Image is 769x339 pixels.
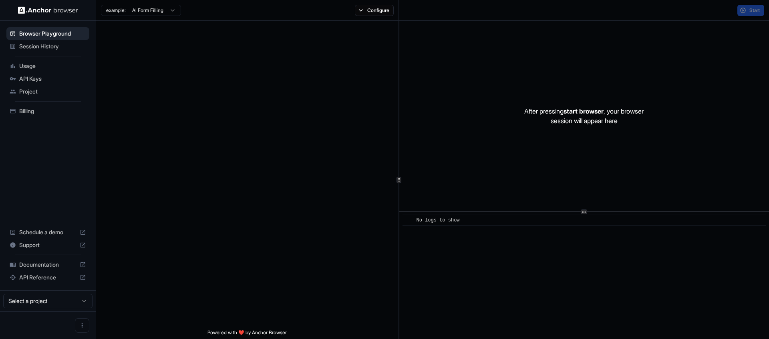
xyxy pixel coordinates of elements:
[6,85,89,98] div: Project
[19,241,76,249] span: Support
[106,7,126,14] span: example:
[6,40,89,53] div: Session History
[19,261,76,269] span: Documentation
[6,258,89,271] div: Documentation
[6,72,89,85] div: API Keys
[19,228,76,236] span: Schedule a demo
[524,106,644,126] p: After pressing , your browser session will appear here
[19,88,86,96] span: Project
[6,60,89,72] div: Usage
[6,271,89,284] div: API Reference
[19,107,86,115] span: Billing
[564,107,604,115] span: start browser
[207,329,287,339] span: Powered with ❤️ by Anchor Browser
[18,6,78,14] img: Anchor Logo
[407,216,411,224] span: ​
[417,217,460,223] span: No logs to show
[19,42,86,50] span: Session History
[355,5,394,16] button: Configure
[6,27,89,40] div: Browser Playground
[19,30,86,38] span: Browser Playground
[6,105,89,118] div: Billing
[6,239,89,251] div: Support
[6,226,89,239] div: Schedule a demo
[19,273,76,281] span: API Reference
[19,62,86,70] span: Usage
[19,75,86,83] span: API Keys
[75,318,89,333] button: Open menu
